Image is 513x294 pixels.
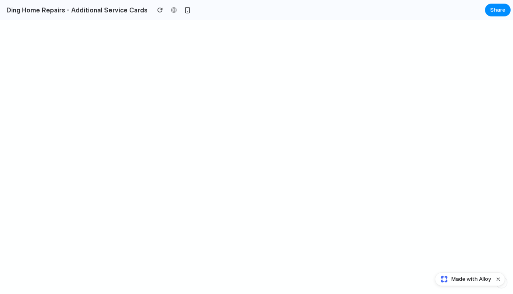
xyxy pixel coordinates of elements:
a: Made with Alloy [435,275,492,283]
span: Made with Alloy [451,275,491,283]
h2: Ding Home Repairs - Additional Service Cards [3,5,148,15]
span: Share [490,6,505,14]
button: Share [485,4,511,16]
button: Dismiss watermark [493,274,503,284]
